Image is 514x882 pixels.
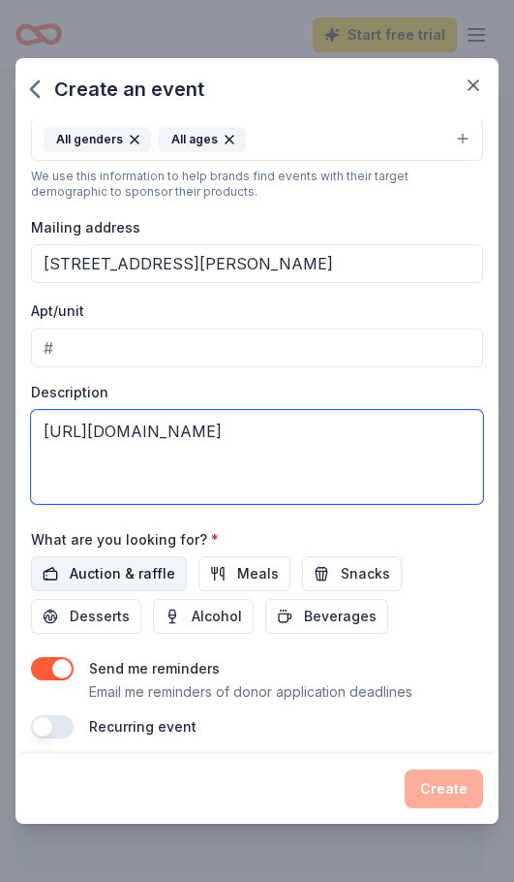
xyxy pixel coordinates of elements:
span: Meals [237,562,279,585]
label: Send me reminders [89,660,220,677]
button: Auction & raffle [31,556,187,591]
label: Apt/unit [31,301,84,321]
label: What are you looking for? [31,530,219,550]
div: Create an event [31,74,204,105]
div: All genders [44,127,151,152]
button: All gendersAll ages [31,118,483,161]
span: Beverages [304,605,377,628]
button: Beverages [265,599,388,634]
button: Meals [198,556,290,591]
div: All ages [159,127,246,152]
span: Desserts [70,605,130,628]
div: We use this information to help brands find events with their target demographic to sponsor their... [31,169,483,200]
label: Mailing address [31,218,140,237]
p: Email me reminders of donor application deadlines [89,680,412,704]
label: Description [31,383,108,402]
button: Alcohol [153,599,254,634]
button: Snacks [302,556,402,591]
span: Snacks [341,562,390,585]
label: Recurring event [89,718,197,735]
span: Alcohol [192,605,242,628]
input: Enter a US address [31,244,483,283]
textarea: [URL][DOMAIN_NAME] [31,410,483,504]
span: Auction & raffle [70,562,175,585]
input: # [31,329,483,367]
button: Desserts [31,599,141,634]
